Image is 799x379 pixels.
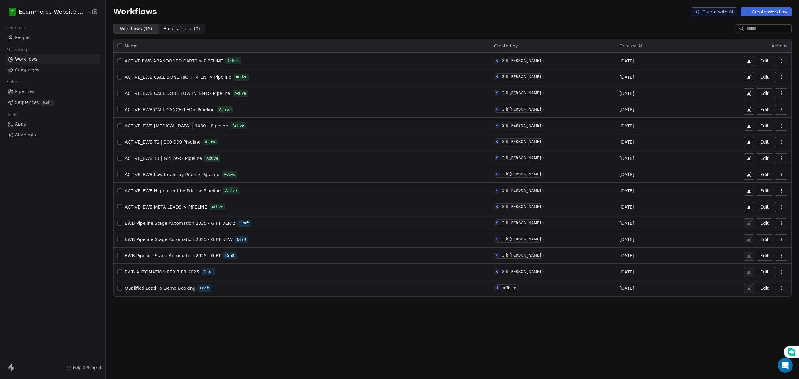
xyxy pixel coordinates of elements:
a: ACTIVE_EWB CALL CANCELLED> Pipeline [125,106,215,113]
span: [DATE] [620,106,634,113]
span: Active [219,107,231,112]
a: Edit [757,267,772,277]
span: Active [225,188,237,194]
span: Draft [203,269,213,275]
span: Marketing [4,45,30,54]
span: Apps [15,121,26,127]
button: Edit [757,234,772,244]
a: Pipelines [5,86,100,97]
span: Draft [200,285,209,291]
div: Gift [PERSON_NAME] [502,156,541,160]
div: Gift [PERSON_NAME] [502,188,541,193]
div: G [496,253,499,258]
a: Edit [757,153,772,163]
span: Active [224,172,235,177]
span: Active [233,123,244,129]
div: G [496,172,499,177]
span: Active [234,91,246,96]
button: Edit [757,72,772,82]
button: EEcommerce Website Builder [7,7,84,17]
a: ACTIVE_EWB Low Intent by Price > Pipeline [125,171,219,178]
div: G [496,74,499,79]
span: ACTIVE_EWB T2 | 200-999 Pipeline [125,140,201,145]
span: [DATE] [620,269,634,275]
span: [DATE] [620,285,634,291]
a: ACTIVE_EWB CALL DONE HIGH INTENT> Pipeline [125,74,231,80]
a: Edit [757,121,772,131]
span: [DATE] [620,90,634,96]
span: EWB Pipeline Stage Automation 2025 - GIFT VER 2 [125,221,235,226]
div: G [496,91,499,96]
span: ACTIVE_EWB CALL DONE HIGH INTENT> Pipeline [125,75,231,80]
a: Workflows [5,54,100,64]
span: People [15,34,30,41]
span: Sales [4,77,21,87]
span: Qualified Lead To Demo Booking [125,286,196,291]
button: Edit [757,202,772,212]
div: J [497,285,498,290]
span: AI Agents [15,132,36,138]
div: Gift [PERSON_NAME] [502,75,541,79]
a: Edit [757,56,772,66]
div: G [496,188,499,193]
span: Pipelines [15,88,34,95]
span: [DATE] [620,236,634,243]
div: Gift [PERSON_NAME] [502,123,541,128]
a: ACTIVE_EWB [MEDICAL_DATA] | 1000+ Pipeline [125,123,228,129]
a: EWB AUTOMATION PER TIER 2025 [125,269,199,275]
div: Jo Team [502,286,516,290]
a: Apps [5,119,100,129]
a: SequencesBeta [5,97,100,108]
a: Edit [757,105,772,115]
span: Ecommerce Website Builder [19,8,86,16]
span: Beta [41,100,54,106]
div: Gift [PERSON_NAME] [502,204,541,209]
div: Gift [PERSON_NAME] [502,107,541,111]
a: Edit [757,218,772,228]
div: G [496,204,499,209]
div: Gift [PERSON_NAME] [502,172,541,176]
div: Gift [PERSON_NAME] [502,58,541,63]
div: Gift [PERSON_NAME] [502,253,541,258]
span: EWB Pipeline Stage Automation 2025 - GIFT NEW [125,237,233,242]
span: ACTIVE_EWB T1 | &lt;199> Pipeline [125,156,202,161]
span: Workflows [113,7,157,16]
span: Workflows [15,56,37,62]
div: G [496,237,499,242]
a: ACTIVE_EWB META LEADS > PIPELINE [125,204,207,210]
span: Created At [620,43,643,48]
a: EWB Pipeline Stage Automation 2025 - GIFT [125,253,221,259]
span: [DATE] [620,171,634,178]
a: Edit [757,88,772,98]
span: Draft [225,253,234,258]
span: [DATE] [620,123,634,129]
span: Sequences [15,99,39,106]
a: Qualified Lead To Demo Booking [125,285,196,291]
button: Create Workflow [741,7,792,16]
span: Created by [494,43,518,48]
button: Create with AI [691,7,737,16]
div: G [496,139,499,144]
button: Edit [757,283,772,293]
span: [DATE] [620,253,634,259]
a: AI Agents [5,130,100,140]
div: Gift [PERSON_NAME] [502,237,541,241]
a: ACTIVE_EWB T1 | &lt;199> Pipeline [125,155,202,161]
a: Help & Support [66,365,101,370]
span: [DATE] [620,220,634,226]
span: Contacts [4,23,27,33]
span: ACTIVE EWB ABANDONED CARTS > PIPELINE [125,58,223,63]
span: ACTIVE_EWB CALL CANCELLED> Pipeline [125,107,215,112]
span: [DATE] [620,204,634,210]
span: Name [125,43,138,49]
span: Draft [239,220,249,226]
div: G [496,123,499,128]
a: EWB Pipeline Stage Automation 2025 - GIFT NEW [125,236,233,243]
button: Edit [757,170,772,180]
span: Help & Support [73,365,101,370]
span: Draft [237,237,246,242]
div: G [496,155,499,160]
span: ACTIVE_EWB CALL DONE LOW INTENT> Pipeline [125,91,230,96]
